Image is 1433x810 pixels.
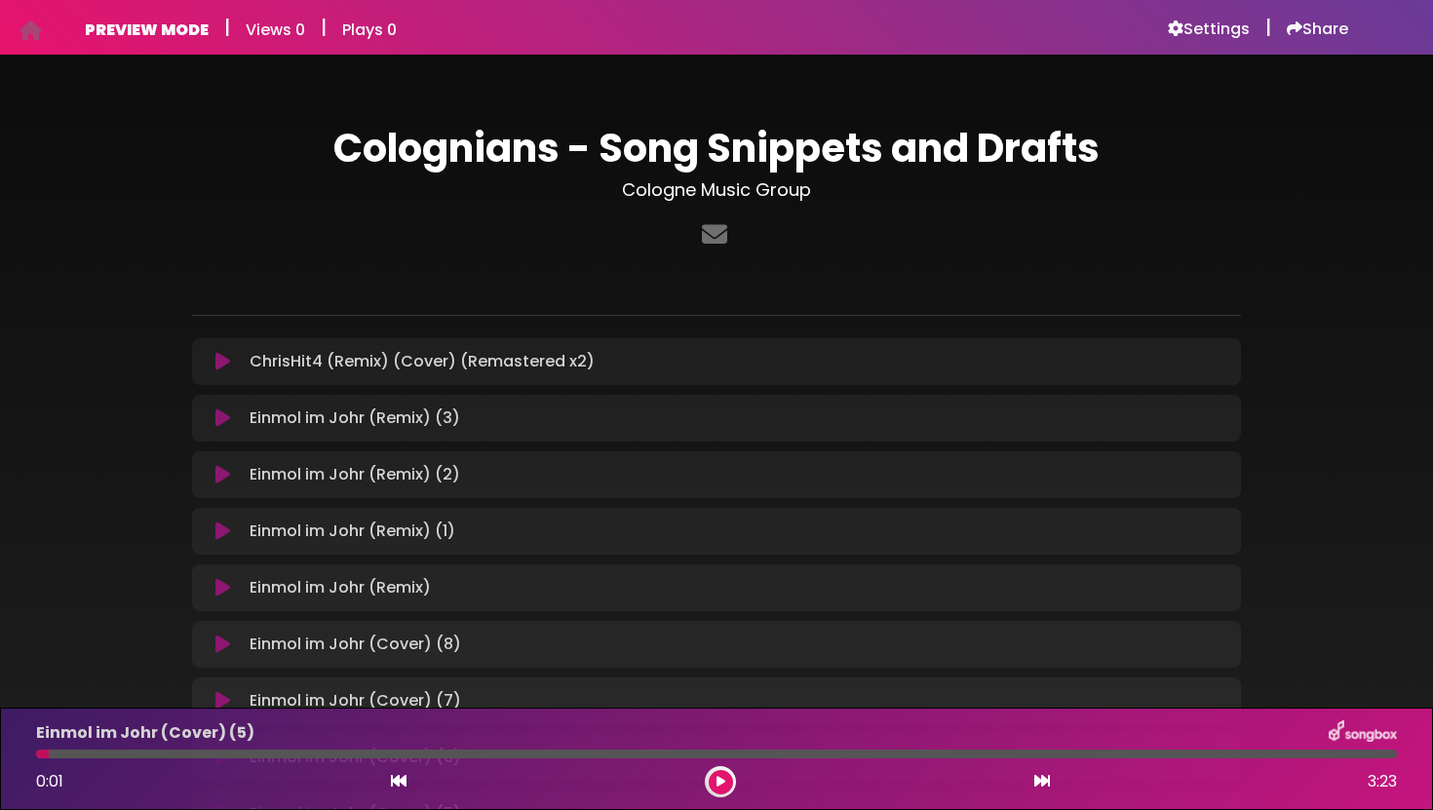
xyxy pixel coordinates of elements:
[1329,720,1397,746] img: songbox-logo-white.png
[1265,16,1271,39] h5: |
[1287,19,1348,39] a: Share
[36,721,254,745] p: Einmol im Johr (Cover) (5)
[36,770,63,792] span: 0:01
[1168,19,1250,39] a: Settings
[1368,770,1397,793] span: 3:23
[250,406,460,430] p: Einmol im Johr (Remix) (3)
[85,20,209,39] h6: PREVIEW MODE
[250,633,461,656] p: Einmol im Johr (Cover) (8)
[250,689,461,713] p: Einmol im Johr (Cover) (7)
[246,20,305,39] h6: Views 0
[250,350,595,373] p: ChrisHit4 (Remix) (Cover) (Remastered x2)
[192,125,1241,172] h1: Colognians - Song Snippets and Drafts
[321,16,327,39] h5: |
[192,179,1241,201] h3: Cologne Music Group
[342,20,397,39] h6: Plays 0
[250,520,455,543] p: Einmol im Johr (Remix) (1)
[250,463,460,486] p: Einmol im Johr (Remix) (2)
[224,16,230,39] h5: |
[250,576,431,599] p: Einmol im Johr (Remix)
